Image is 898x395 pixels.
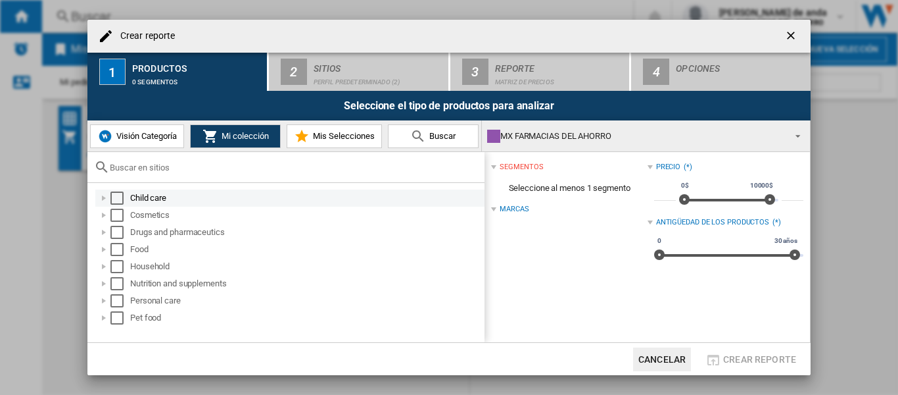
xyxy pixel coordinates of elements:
div: Pet food [130,311,483,325]
div: Productos [132,58,262,72]
div: Precio [656,162,680,172]
button: Cancelar [633,348,691,371]
div: 1 [99,59,126,85]
button: Mi colección [190,124,281,148]
md-checkbox: Select [110,192,130,205]
div: Cosmetics [130,209,483,222]
div: Personal care [130,294,483,307]
div: Opciones [676,58,805,72]
span: Visión Categoría [113,131,177,141]
div: segmentos [500,162,543,172]
button: getI18NText('BUTTONS.CLOSE_DIALOG') [779,23,805,49]
button: Crear reporte [701,348,800,371]
button: 3 Reporte Matriz de precios [450,53,631,91]
div: 3 [462,59,488,85]
div: Antigüedad de los productos [656,217,769,228]
div: 2 [281,59,307,85]
span: 30 años [772,236,799,246]
div: MX FARMACIAS DEL AHORRO [487,127,784,145]
button: 2 Sitios Perfil predeterminado (2) [269,53,450,91]
div: Nutrition and supplements [130,277,483,290]
input: Buscar en sitios [110,163,478,172]
span: Seleccione al menos 1 segmento [491,176,647,201]
md-checkbox: Select [110,243,130,256]
h4: Crear reporte [114,30,175,43]
button: Buscar [388,124,479,148]
div: 0 segmentos [132,72,262,86]
div: Matriz de precios [495,72,625,86]
ng-md-icon: getI18NText('BUTTONS.CLOSE_DIALOG') [784,29,800,45]
md-checkbox: Select [110,277,130,290]
span: 10000$ [748,180,775,191]
button: Mis Selecciones [287,124,382,148]
div: Seleccione el tipo de productos para analizar [87,91,811,120]
div: Child care [130,192,483,205]
div: 4 [643,59,669,85]
button: 1 Productos 0 segmentos [87,53,268,91]
md-checkbox: Select [110,260,130,273]
div: Drugs and pharmaceutics [130,226,483,239]
div: Food [130,243,483,256]
div: Sitios [314,58,443,72]
div: Marcas [500,204,529,215]
span: 0$ [679,180,691,191]
div: Reporte [495,58,625,72]
button: Visión Categoría [90,124,184,148]
span: Mi colección [218,131,269,141]
md-checkbox: Select [110,294,130,307]
div: Perfil predeterminado (2) [314,72,443,86]
div: Household [130,260,483,273]
span: 0 [655,236,663,246]
span: Buscar [426,131,456,141]
span: Crear reporte [723,354,796,365]
span: Mis Selecciones [310,131,375,141]
md-checkbox: Select [110,226,130,239]
img: wiser-icon-blue.png [97,128,113,144]
md-checkbox: Select [110,209,130,222]
md-checkbox: Select [110,311,130,325]
button: 4 Opciones [631,53,811,91]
